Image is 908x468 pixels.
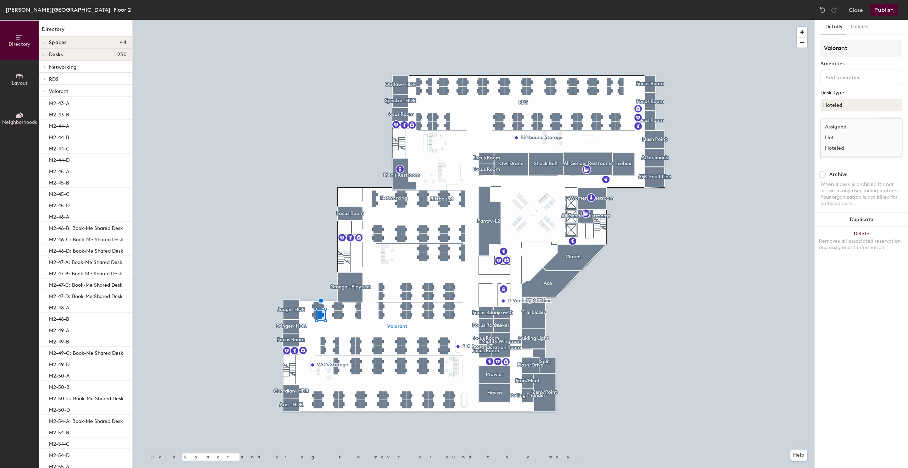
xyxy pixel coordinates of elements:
[49,64,76,70] span: Networking
[849,4,863,16] button: Close
[49,291,123,299] p: M2-47-D: Book-Me Shared Desk
[49,405,70,413] p: M2-50-D
[49,178,69,186] p: M2-45-B
[49,40,67,45] span: Spaces
[49,269,122,277] p: M2-47-B: Book-Me Shared Desk
[49,280,123,288] p: M2-47-C: Book-Me Shared Desk
[790,450,807,461] button: Help
[49,166,69,175] p: M2-45-A
[820,90,902,96] div: Desk Type
[49,110,69,118] p: M2-43-B
[12,80,28,86] span: Layout
[815,227,908,258] button: DeleteRemoves all associated reservation and assignment information
[49,257,122,265] p: M2-47-A: Book-Me Shared Desk
[49,144,70,152] p: M2-44-C
[820,61,902,67] div: Amenities
[49,348,123,356] p: M2-49-C: Book-Me Shared Desk
[49,76,59,82] span: RDS
[870,4,898,16] button: Publish
[815,213,908,227] button: Duplicate
[49,371,70,379] p: M2-50-A
[49,246,123,254] p: M2-46-D: Book-Me Shared Desk
[49,325,69,334] p: M2-49-A
[819,6,826,13] img: Undo
[49,382,70,390] p: M2-50-B
[821,20,846,34] button: Details
[2,119,37,125] span: Neighborhoods
[49,416,123,424] p: M2-54-A: Book-Me Shared Desk
[49,98,69,106] p: M2-43-A
[49,303,69,311] p: M2-48-A
[824,72,888,81] input: Add amenities
[49,393,124,402] p: M2-50-C: Book-Me Shared Desk
[49,155,70,163] p: M2-44-D
[9,41,31,47] span: Directory
[49,189,70,197] p: M2-45-C
[819,238,904,251] div: Removes all associated reservation and assignment information
[829,172,848,177] div: Archive
[120,40,127,45] span: 44
[821,132,892,143] div: Hot
[49,52,63,57] span: Desks
[49,359,70,368] p: M2-49-D
[830,6,837,13] img: Redo
[39,26,132,37] h1: Directory
[820,181,902,207] div: When a desk is archived it's not active in any user-facing features. Your organization is not bil...
[49,235,123,243] p: M2-46-C: Book-Me Shared Desk
[821,122,892,132] div: Assigned
[49,132,69,141] p: M2-44-B
[846,20,873,34] button: Policies
[49,200,70,209] p: M2-45-D
[49,337,69,345] p: M2-49-B
[876,117,902,129] button: Ungroup
[49,121,69,129] p: M2-44-A
[49,450,70,458] p: M2-54-D
[49,212,69,220] p: M2-46-A
[49,439,70,447] p: M2-54-C
[49,223,123,231] p: M2-46-B: Book-Me Shared Desk
[49,314,69,322] p: M2-48-B
[49,88,68,94] span: Valorant
[117,52,127,57] span: 230
[6,5,131,14] div: [PERSON_NAME][GEOGRAPHIC_DATA], Floor 2
[821,143,892,154] div: Hoteled
[820,99,902,111] button: Hoteled
[49,428,69,436] p: M2-54-B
